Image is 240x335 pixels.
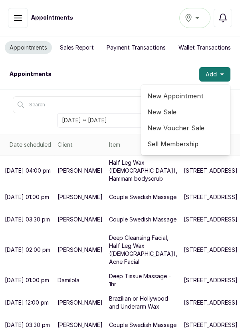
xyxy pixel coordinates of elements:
p: [PERSON_NAME] [58,167,103,175]
div: Item [109,141,177,149]
p: [PERSON_NAME] [58,299,103,307]
p: [DATE] 04:00 pm [5,167,51,175]
h1: Appointments [31,14,73,22]
p: [DATE] 03:30 pm [5,321,50,329]
input: Search [13,96,199,113]
p: [STREET_ADDRESS] [184,215,238,223]
p: [STREET_ADDRESS] [184,167,238,175]
div: Add [141,85,230,155]
button: Appointments [5,41,52,54]
p: [PERSON_NAME] [58,193,103,201]
p: [PERSON_NAME] [58,246,103,254]
h1: Appointments [10,70,52,78]
p: [DATE] 12:00 pm [5,299,49,307]
button: Add [199,67,230,82]
span: New Sale [147,107,224,117]
div: Client [58,141,103,149]
button: Sales Report [55,41,99,54]
div: Date scheduled [10,141,51,149]
p: [STREET_ADDRESS] [184,299,238,307]
p: Deep Cleansing Facial, Half Leg Wax ([DEMOGRAPHIC_DATA]), Acne Facial [109,234,177,266]
span: New Appointment [147,91,224,101]
span: Add [206,70,217,78]
p: [STREET_ADDRESS] [184,246,238,254]
p: Couple Swedish Massage [109,215,177,223]
p: [DATE] 03:30 pm [5,215,50,223]
input: Select date [58,114,174,127]
p: Half Leg Wax ([DEMOGRAPHIC_DATA]), Hammam bodyscrub [109,159,177,183]
p: [DATE] 01:00 pm [5,276,49,284]
button: Payment Transactions [102,41,171,54]
p: Damilola [58,276,79,284]
span: Sell Membership [147,139,224,149]
p: Brazilian or Hollywood and Underarm Wax [109,295,177,311]
p: Couple Swedish Massage [109,193,177,201]
p: [DATE] 01:00 pm [5,193,49,201]
p: [STREET_ADDRESS] [184,193,238,201]
p: [STREET_ADDRESS] [184,321,238,329]
span: New Voucher Sale [147,123,224,133]
button: Wallet Transactions [174,41,236,54]
p: [STREET_ADDRESS] [184,276,238,284]
p: [PERSON_NAME] [58,321,103,329]
p: Deep Tissue Massage - 1hr [109,272,177,288]
p: [DATE] 02:00 pm [5,246,50,254]
p: Couple Swedish Massage [109,321,177,329]
p: [PERSON_NAME] [58,215,103,223]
